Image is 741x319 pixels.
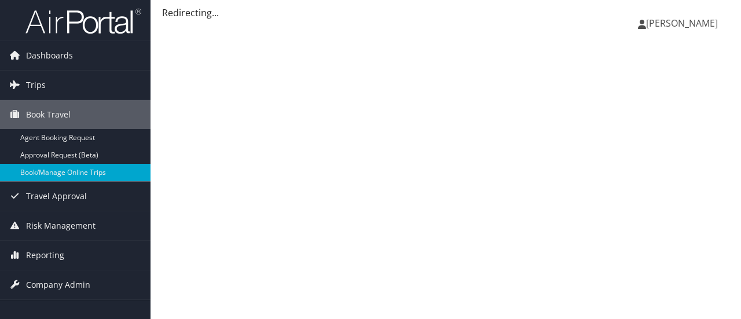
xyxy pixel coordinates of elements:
[26,270,90,299] span: Company Admin
[26,241,64,270] span: Reporting
[26,41,73,70] span: Dashboards
[25,8,141,35] img: airportal-logo.png
[646,17,718,30] span: [PERSON_NAME]
[162,6,729,20] div: Redirecting...
[26,100,71,129] span: Book Travel
[638,6,729,41] a: [PERSON_NAME]
[26,211,96,240] span: Risk Management
[26,71,46,100] span: Trips
[26,182,87,211] span: Travel Approval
